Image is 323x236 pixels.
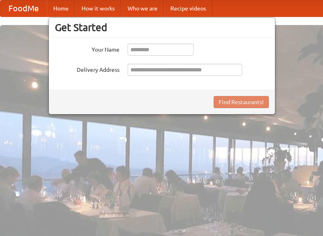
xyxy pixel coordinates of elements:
a: Home [47,0,75,17]
a: Recipe videos [164,0,212,17]
a: FoodMe [0,0,47,17]
label: Your Name [55,44,120,54]
h3: Get Started [55,21,269,33]
a: Who we are [121,0,164,17]
label: Delivery Address [55,64,120,74]
a: How it works [75,0,121,17]
button: Find Restaurants! [214,96,269,108]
